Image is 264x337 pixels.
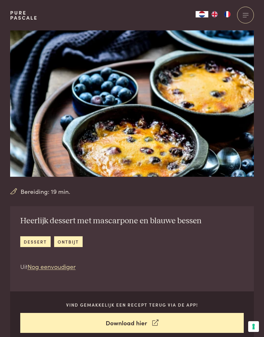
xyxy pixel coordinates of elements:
h2: Heerlijk dessert met mascarpone en blauwe bessen [20,216,202,226]
img: Heerlijk dessert met mascarpone en blauwe bessen [10,30,254,177]
span: Bereiding: 19 min. [21,187,70,196]
p: Uit [20,262,202,271]
a: NL [196,11,208,17]
a: Download hier [20,313,244,333]
a: dessert [20,236,51,247]
button: Uw voorkeuren voor toestemming voor trackingtechnologieën [248,321,259,332]
div: Language [196,11,208,17]
a: ontbijt [54,236,83,247]
aside: Language selected: Nederlands [196,11,234,17]
ul: Language list [208,11,234,17]
a: PurePascale [10,10,38,20]
p: Vind gemakkelijk een recept terug via de app! [20,302,244,308]
a: Nog eenvoudiger [28,262,76,270]
a: FR [221,11,234,17]
a: EN [208,11,221,17]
